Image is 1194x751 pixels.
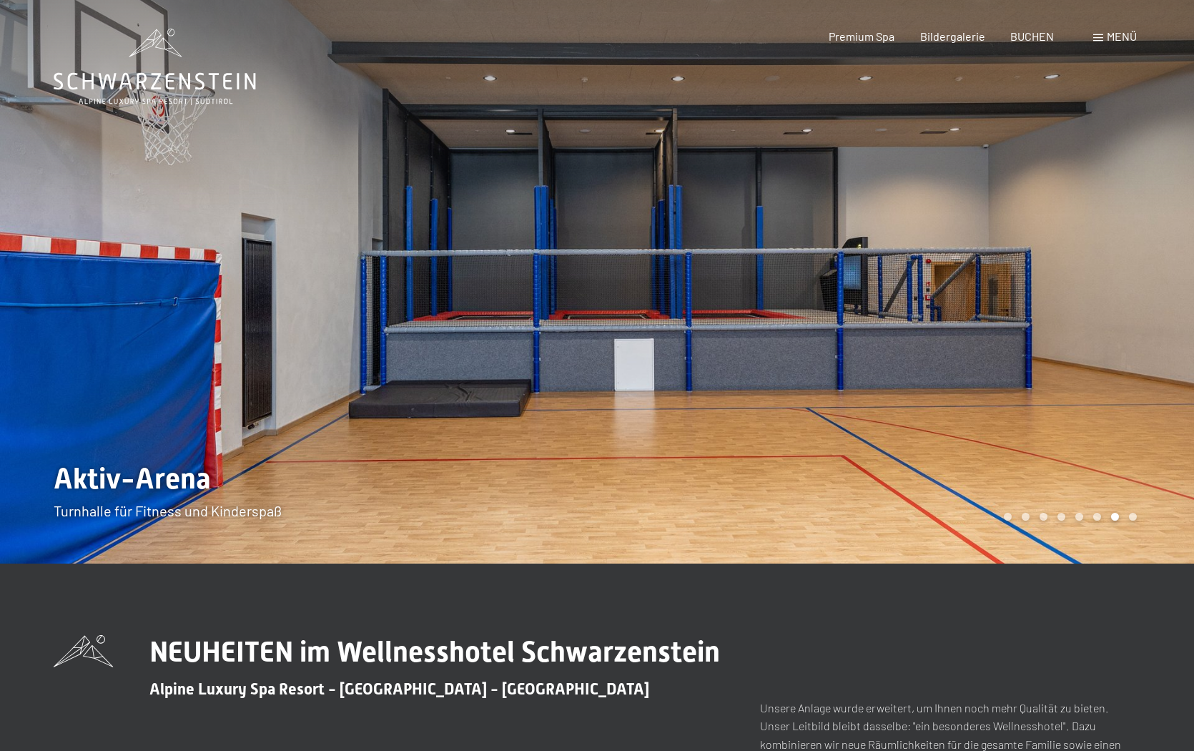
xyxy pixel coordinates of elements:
a: Premium Spa [829,29,894,43]
a: BUCHEN [1010,29,1054,43]
div: Carousel Page 7 (Current Slide) [1111,513,1119,521]
span: NEUHEITEN im Wellnesshotel Schwarzenstein [149,635,720,669]
span: Menü [1107,29,1137,43]
span: Alpine Luxury Spa Resort - [GEOGRAPHIC_DATA] - [GEOGRAPHIC_DATA] [149,680,649,698]
div: Carousel Page 2 [1022,513,1030,521]
a: Bildergalerie [920,29,985,43]
div: Carousel Page 8 [1129,513,1137,521]
div: Carousel Page 4 [1057,513,1065,521]
div: Carousel Page 5 [1075,513,1083,521]
div: Carousel Page 6 [1093,513,1101,521]
div: Carousel Page 3 [1040,513,1047,521]
div: Carousel Pagination [999,513,1137,521]
div: Carousel Page 1 [1004,513,1012,521]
